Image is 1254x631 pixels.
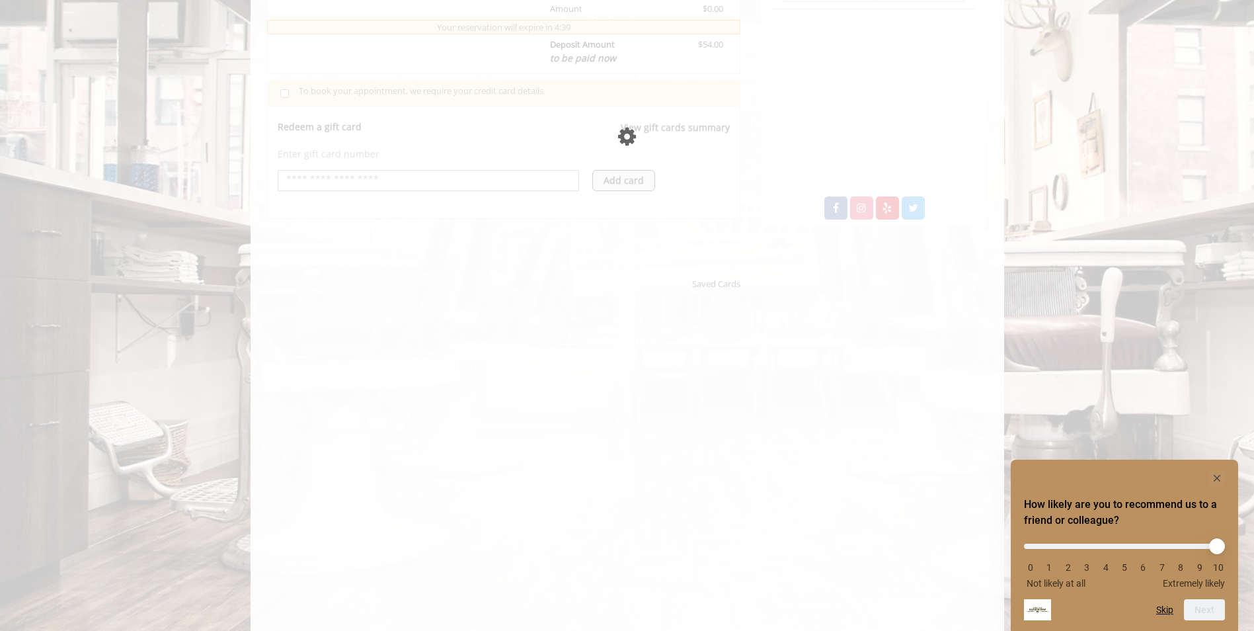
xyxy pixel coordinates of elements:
li: 9 [1193,562,1206,573]
li: 4 [1099,562,1113,573]
li: 6 [1136,562,1150,573]
li: 0 [1024,562,1037,573]
span: Extremely likely [1163,578,1225,589]
div: How likely are you to recommend us to a friend or colleague? Select an option from 0 to 10, with ... [1024,470,1225,620]
button: Hide survey [1209,470,1225,486]
button: Next question [1184,599,1225,620]
li: 2 [1062,562,1075,573]
li: 1 [1042,562,1056,573]
div: How likely are you to recommend us to a friend or colleague? Select an option from 0 to 10, with ... [1024,534,1225,589]
li: 8 [1174,562,1187,573]
span: Not likely at all [1027,578,1085,589]
li: 3 [1080,562,1093,573]
li: 5 [1118,562,1131,573]
button: Skip [1156,605,1173,615]
h2: How likely are you to recommend us to a friend or colleague? Select an option from 0 to 10, with ... [1024,497,1225,528]
li: 10 [1212,562,1225,573]
li: 7 [1156,562,1169,573]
